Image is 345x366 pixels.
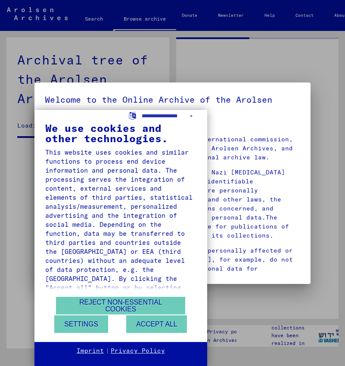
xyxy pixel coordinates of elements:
div: This website uses cookies and similar functions to process end device information and personal da... [45,148,196,346]
button: Accept all [126,315,187,333]
a: Imprint [77,347,104,355]
a: Privacy Policy [111,347,165,355]
div: We use cookies and other technologies. [45,123,196,143]
button: Settings [54,315,108,333]
button: Reject non-essential cookies [56,297,185,314]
